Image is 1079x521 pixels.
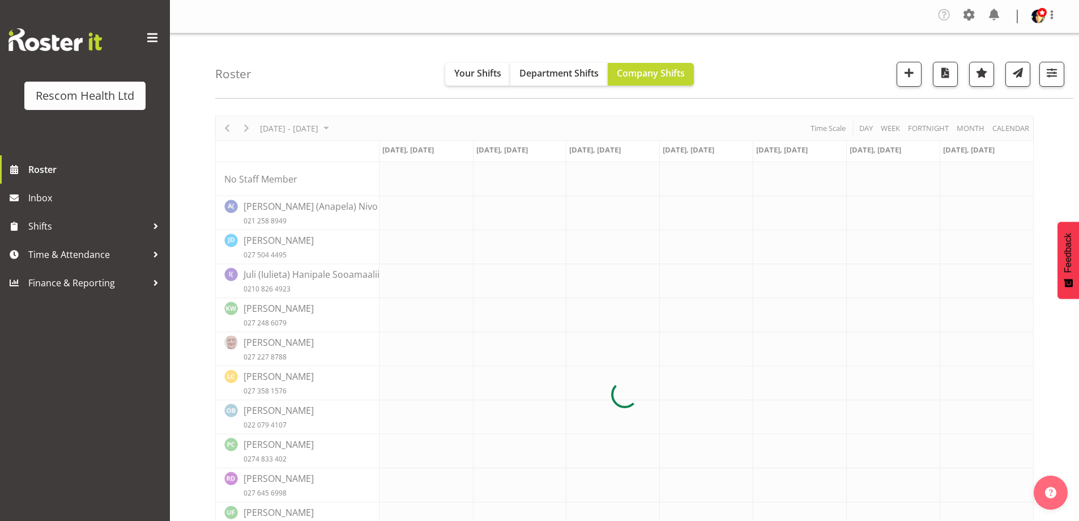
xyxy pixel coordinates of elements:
[519,67,599,79] span: Department Shifts
[8,28,102,51] img: Rosterit website logo
[454,67,501,79] span: Your Shifts
[28,161,164,178] span: Roster
[608,63,694,86] button: Company Shifts
[933,62,958,87] button: Download a PDF of the roster according to the set date range.
[36,87,134,104] div: Rescom Health Ltd
[897,62,922,87] button: Add a new shift
[1039,62,1064,87] button: Filter Shifts
[1057,222,1079,299] button: Feedback - Show survey
[28,189,164,206] span: Inbox
[215,67,251,81] h4: Roster
[28,218,147,235] span: Shifts
[28,274,147,291] span: Finance & Reporting
[445,63,510,86] button: Your Shifts
[617,67,685,79] span: Company Shifts
[510,63,608,86] button: Department Shifts
[1063,233,1073,273] span: Feedback
[1031,10,1045,23] img: lisa-averill4ed0ba207759471a3c7c9c0bc18f64d8.png
[1045,487,1056,498] img: help-xxl-2.png
[28,246,147,263] span: Time & Attendance
[969,62,994,87] button: Highlight an important date within the roster.
[1005,62,1030,87] button: Send a list of all shifts for the selected filtered period to all rostered employees.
